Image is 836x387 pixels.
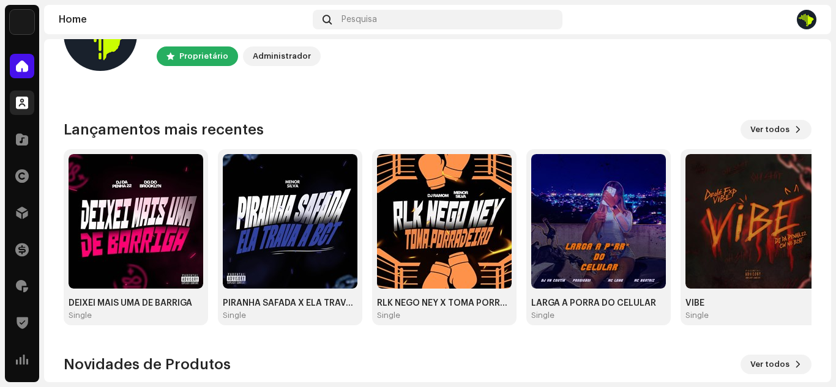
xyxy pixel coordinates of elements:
div: RLK NEGO NEY X TOMA PORRADEIRO [377,298,512,308]
img: 71bf27a5-dd94-4d93-852c-61362381b7db [10,10,34,34]
div: Single [377,311,400,320]
button: Ver todos [741,355,812,374]
div: Single [531,311,554,320]
div: Single [69,311,92,320]
span: Ver todos [750,117,789,142]
div: Single [685,311,709,320]
img: 00f97256-ff58-4cec-a8f8-2fcb5527d621 [531,154,666,289]
div: VIBE [685,298,820,308]
img: 8d3e54d9-29d9-4053-86e3-dcb12bd99283 [223,154,357,289]
div: Administrador [253,49,311,64]
div: Proprietário [179,49,228,64]
div: PIRANHA SAFADA X ELA TRAVA A BCT [223,298,357,308]
img: 5a7c1e8e-494a-4835-b4ba-65ffd1a6f691 [685,154,820,289]
span: Ver todos [750,352,789,377]
div: DEIXEI MAIS UMA DE BARRIGA [69,298,203,308]
button: Ver todos [741,120,812,139]
h3: Novidades de Produtos [64,355,231,374]
div: Single [223,311,246,320]
div: LARGA A PORRA DO CELULAR [531,298,666,308]
img: 7b092bcd-1f7b-44aa-9736-f4bc5021b2f1 [797,10,816,29]
img: 060c2189-ab2c-453e-9f3a-4c9277f9c53b [69,154,203,289]
div: Home [59,15,308,24]
img: adae57ac-6b37-43ff-8fab-4bd04ce0c260 [377,154,512,289]
span: Pesquisa [341,15,377,24]
h3: Lançamentos mais recentes [64,120,264,139]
